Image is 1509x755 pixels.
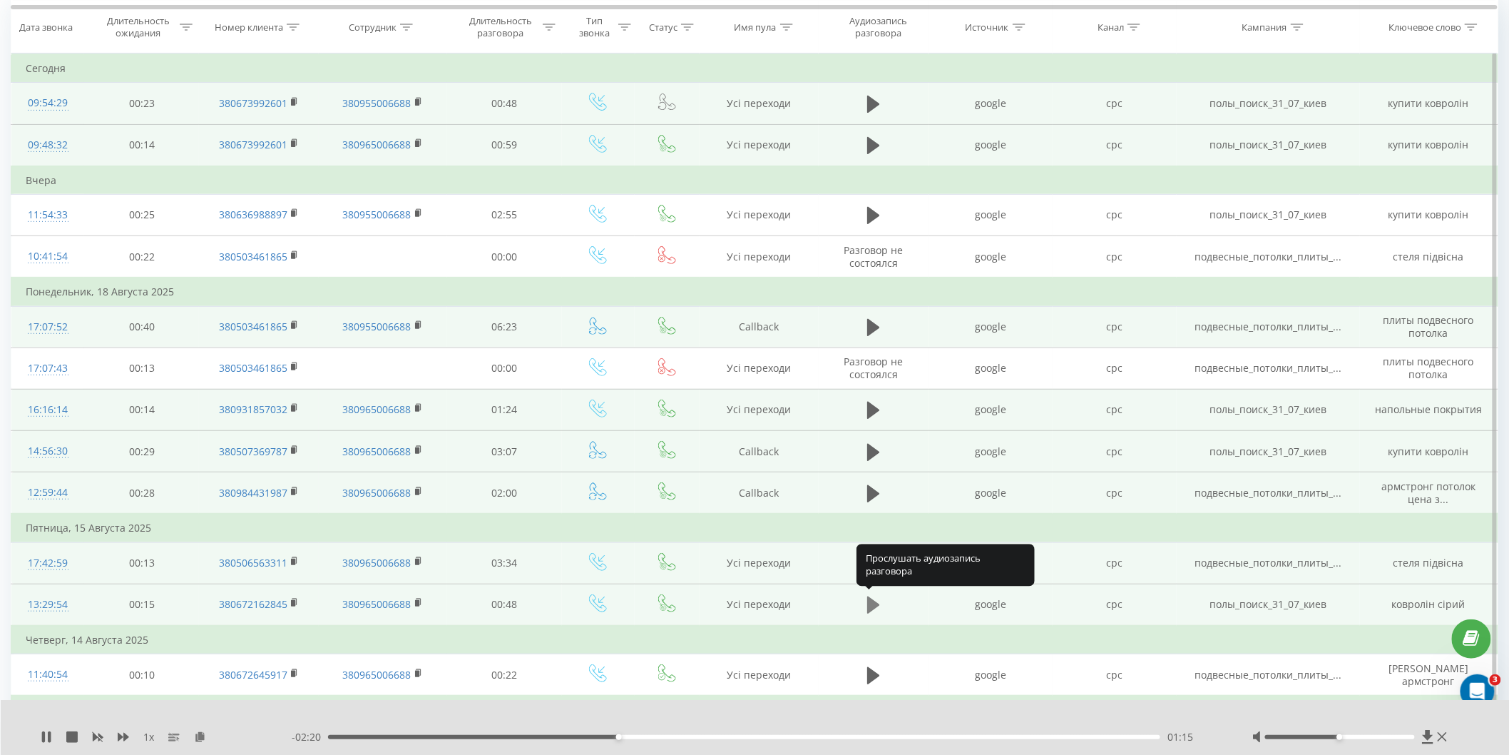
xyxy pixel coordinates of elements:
[343,208,411,221] a: 380955006688
[700,306,819,348] td: Callback
[1195,486,1341,500] span: подвесные_потолки_плиты_...
[929,431,1053,472] td: google
[1337,734,1343,740] div: Accessibility label
[1053,348,1177,389] td: cpc
[11,278,1498,306] td: Понедельник, 18 Августа 2025
[215,21,283,33] div: Номер клиента
[26,89,70,117] div: 09:54:29
[26,479,70,507] div: 12:59:44
[1360,236,1498,278] td: стеля підвісна
[1195,668,1341,681] span: подвесные_потолки_плиты_...
[343,402,411,416] a: 380965006688
[143,730,154,744] span: 1 x
[26,549,70,577] div: 17:42:59
[1360,542,1498,584] td: стеля підвісна
[447,584,562,626] td: 00:48
[700,389,819,430] td: Усі переходи
[1461,674,1495,709] iframe: Intercom live chat
[219,208,287,221] a: 380636988897
[11,514,1498,542] td: Пятница, 15 Августа 2025
[447,124,562,166] td: 00:59
[26,243,70,270] div: 10:41:54
[292,730,328,744] span: - 02:20
[84,542,199,584] td: 00:13
[1177,389,1360,430] td: полы_поиск_31_07_киев
[1167,730,1193,744] span: 01:15
[447,348,562,389] td: 00:00
[26,131,70,159] div: 09:48:32
[447,654,562,696] td: 00:22
[1242,21,1287,33] div: Кампания
[447,542,562,584] td: 03:34
[929,472,1053,515] td: google
[26,313,70,341] div: 17:07:52
[219,402,287,416] a: 380931857032
[219,445,287,458] a: 380507369787
[929,348,1053,389] td: google
[1177,584,1360,626] td: полы_поиск_31_07_киев
[447,83,562,124] td: 00:48
[219,486,287,500] a: 380984431987
[11,696,1498,724] td: Среда, 13 Августа 2025
[1053,654,1177,696] td: cpc
[844,355,903,381] span: Разговор не состоялся
[1360,654,1498,696] td: [PERSON_NAME] армстронг
[832,15,925,39] div: Аудиозапись разговора
[1195,250,1341,263] span: подвесные_потолки_плиты_...
[1360,194,1498,235] td: купити ковролін
[84,584,199,626] td: 00:15
[84,124,199,166] td: 00:14
[929,83,1053,124] td: google
[929,542,1053,584] td: google
[700,431,819,472] td: Callback
[844,243,903,270] span: Разговор не состоялся
[700,194,819,235] td: Усі переходи
[84,431,199,472] td: 00:29
[1360,389,1498,430] td: напольные покрытия
[616,734,622,740] div: Accessibility label
[26,437,70,465] div: 14:56:30
[447,431,562,472] td: 03:07
[343,445,411,458] a: 380965006688
[856,544,1035,586] div: Прослушать аудиозапись разговора
[700,654,819,696] td: Усі переходи
[1177,431,1360,472] td: полы_поиск_31_07_киев
[343,138,411,151] a: 380965006688
[700,83,819,124] td: Усі переходи
[463,15,539,39] div: Длительность разговора
[11,626,1498,654] td: Четверг, 14 Августа 2025
[1195,556,1341,569] span: подвесные_потолки_плиты_...
[26,355,70,382] div: 17:07:43
[1098,21,1124,33] div: Канал
[700,348,819,389] td: Усі переходи
[1177,83,1360,124] td: полы_поиск_31_07_киев
[447,236,562,278] td: 00:00
[84,472,199,515] td: 00:28
[1053,236,1177,278] td: cpc
[700,584,819,626] td: Усі переходи
[1360,306,1498,348] td: плиты подвесного потолка
[1053,83,1177,124] td: cpc
[343,556,411,569] a: 380965006688
[929,194,1053,235] td: google
[1177,124,1360,166] td: полы_поиск_31_07_киев
[1053,124,1177,166] td: cpc
[1490,674,1501,686] span: 3
[26,591,70,619] div: 13:29:54
[447,389,562,430] td: 01:24
[929,306,1053,348] td: google
[219,96,287,110] a: 380673992601
[1053,472,1177,515] td: cpc
[26,201,70,229] div: 11:54:33
[219,597,287,611] a: 380672162845
[26,396,70,424] div: 16:16:14
[84,83,199,124] td: 00:23
[1195,361,1341,375] span: подвесные_потолки_плиты_...
[574,15,615,39] div: Тип звонка
[929,584,1053,626] td: google
[219,361,287,375] a: 380503461865
[84,306,199,348] td: 00:40
[1360,124,1498,166] td: купити ковролін
[219,320,287,333] a: 380503461865
[700,124,819,166] td: Усі переходи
